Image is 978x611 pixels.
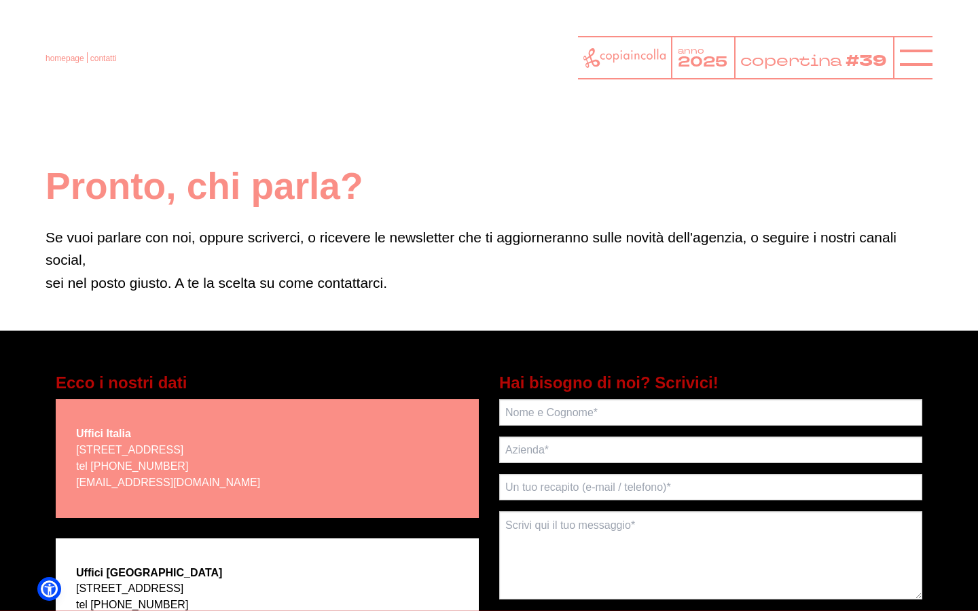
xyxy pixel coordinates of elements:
[46,163,932,210] h1: Pronto, chi parla?
[499,371,922,394] h5: Hai bisogno di noi? Scrivici!
[499,474,922,500] input: Un tuo recapito (e-mail / telefono)*
[499,399,922,426] input: Nome e Cognome*
[678,45,704,56] tspan: anno
[46,54,84,63] a: homepage
[46,226,932,295] p: Se vuoi parlare con noi, oppure scriverci, o ricevere le newsletter che ti aggiorneranno sulle no...
[846,50,887,72] tspan: #39
[76,442,260,491] p: [STREET_ADDRESS] tel [PHONE_NUMBER]
[76,477,260,488] a: [EMAIL_ADDRESS][DOMAIN_NAME]
[678,52,727,71] tspan: 2025
[740,50,843,71] tspan: copertina
[499,437,922,463] input: Azienda*
[76,428,131,439] strong: Uffici Italia
[90,54,117,63] span: contatti
[41,580,58,597] a: Open Accessibility Menu
[56,371,479,394] h5: Ecco i nostri dati
[76,567,222,578] strong: Uffici [GEOGRAPHIC_DATA]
